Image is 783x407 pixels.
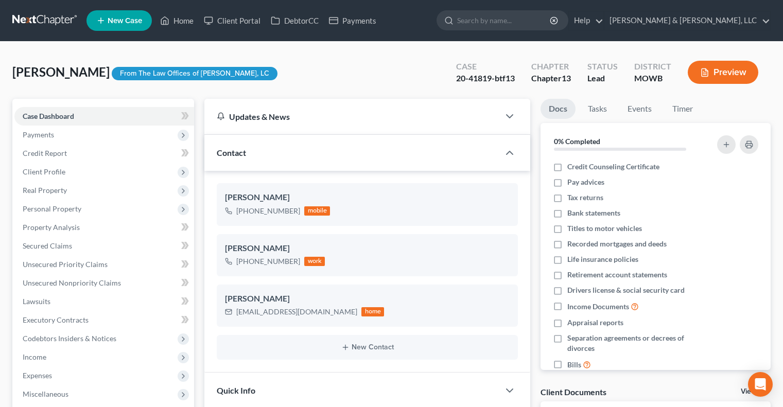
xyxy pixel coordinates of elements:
[567,360,581,370] span: Bills
[14,144,194,163] a: Credit Report
[567,302,629,312] span: Income Documents
[217,148,246,157] span: Contact
[580,99,615,119] a: Tasks
[569,11,603,30] a: Help
[23,334,116,343] span: Codebtors Insiders & Notices
[266,11,324,30] a: DebtorCC
[14,237,194,255] a: Secured Claims
[23,278,121,287] span: Unsecured Nonpriority Claims
[236,307,357,317] div: [EMAIL_ADDRESS][DOMAIN_NAME]
[155,11,199,30] a: Home
[199,11,266,30] a: Client Portal
[562,73,571,83] span: 13
[567,317,623,328] span: Appraisal reports
[217,385,255,395] span: Quick Info
[587,61,618,73] div: Status
[567,270,667,280] span: Retirement account statements
[554,137,600,146] strong: 0% Completed
[112,67,277,81] div: From The Law Offices of [PERSON_NAME], LC
[567,333,704,353] span: Separation agreements or decrees of divorces
[12,64,110,79] span: [PERSON_NAME]
[567,285,685,295] span: Drivers license & social security card
[23,371,52,380] span: Expenses
[14,255,194,274] a: Unsecured Priority Claims
[567,223,642,234] span: Titles to motor vehicles
[741,388,767,395] a: View All
[324,11,381,30] a: Payments
[23,167,65,176] span: Client Profile
[541,99,576,119] a: Docs
[634,73,671,84] div: MOWB
[457,11,551,30] input: Search by name...
[23,112,74,120] span: Case Dashboard
[23,390,68,398] span: Miscellaneous
[14,218,194,237] a: Property Analysis
[23,130,54,139] span: Payments
[567,254,638,264] span: Life insurance policies
[217,111,487,122] div: Updates & News
[456,73,515,84] div: 20-41819-btf13
[541,386,606,397] div: Client Documents
[14,311,194,329] a: Executory Contracts
[23,297,50,306] span: Lawsuits
[23,223,80,232] span: Property Analysis
[23,204,81,213] span: Personal Property
[14,292,194,311] a: Lawsuits
[225,191,510,204] div: [PERSON_NAME]
[567,162,659,172] span: Credit Counseling Certificate
[108,17,142,25] span: New Case
[23,315,89,324] span: Executory Contracts
[304,206,330,216] div: mobile
[567,239,667,249] span: Recorded mortgages and deeds
[567,177,604,187] span: Pay advices
[634,61,671,73] div: District
[23,260,108,269] span: Unsecured Priority Claims
[604,11,770,30] a: [PERSON_NAME] & [PERSON_NAME], LLC
[225,343,510,351] button: New Contact
[236,206,300,216] div: [PHONE_NUMBER]
[567,192,603,203] span: Tax returns
[587,73,618,84] div: Lead
[664,99,701,119] a: Timer
[23,149,67,157] span: Credit Report
[456,61,515,73] div: Case
[361,307,384,316] div: home
[225,242,510,255] div: [PERSON_NAME]
[688,61,758,84] button: Preview
[225,293,510,305] div: [PERSON_NAME]
[304,257,325,266] div: work
[748,372,773,397] div: Open Intercom Messenger
[531,73,571,84] div: Chapter
[14,274,194,292] a: Unsecured Nonpriority Claims
[23,186,67,194] span: Real Property
[567,208,620,218] span: Bank statements
[531,61,571,73] div: Chapter
[23,352,46,361] span: Income
[14,107,194,126] a: Case Dashboard
[236,256,300,267] div: [PHONE_NUMBER]
[619,99,660,119] a: Events
[23,241,72,250] span: Secured Claims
